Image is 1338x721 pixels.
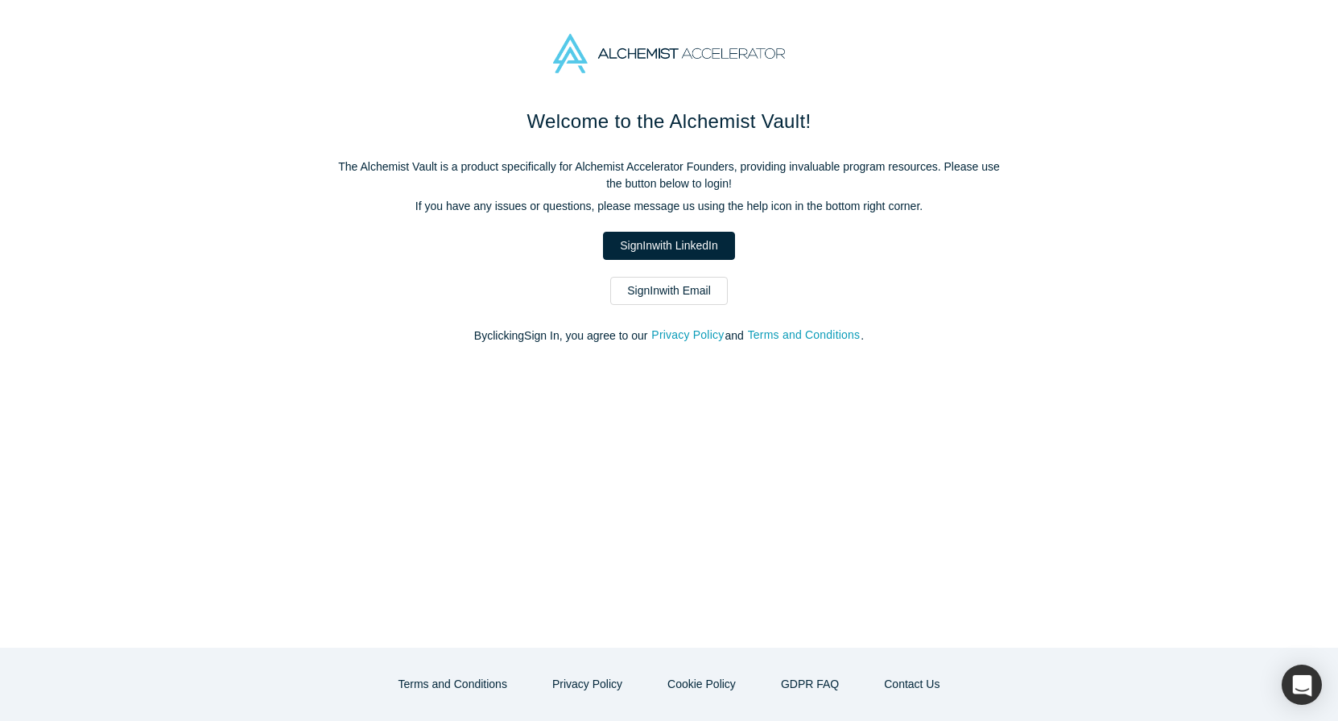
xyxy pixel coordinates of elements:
[331,198,1007,215] p: If you have any issues or questions, please message us using the help icon in the bottom right co...
[382,670,524,698] button: Terms and Conditions
[610,277,728,305] a: SignInwith Email
[331,159,1007,192] p: The Alchemist Vault is a product specifically for Alchemist Accelerator Founders, providing inval...
[650,326,725,344] button: Privacy Policy
[867,670,956,698] button: Contact Us
[535,670,639,698] button: Privacy Policy
[553,34,785,73] img: Alchemist Accelerator Logo
[603,232,734,260] a: SignInwith LinkedIn
[331,107,1007,136] h1: Welcome to the Alchemist Vault!
[650,670,753,698] button: Cookie Policy
[764,670,856,698] a: GDPR FAQ
[747,326,861,344] button: Terms and Conditions
[331,328,1007,344] p: By clicking Sign In , you agree to our and .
